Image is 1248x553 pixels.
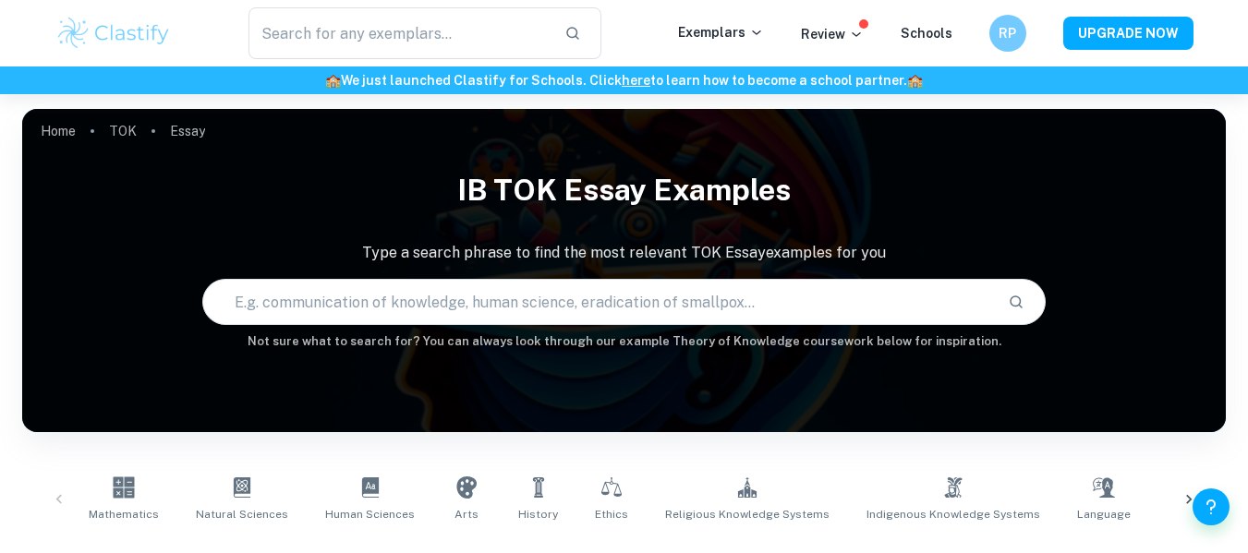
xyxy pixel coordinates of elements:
span: 🏫 [907,73,923,88]
p: Type a search phrase to find the most relevant TOK Essay examples for you [22,242,1226,264]
a: TOK [109,118,137,144]
input: Search for any exemplars... [248,7,551,59]
a: Home [41,118,76,144]
span: Language [1077,506,1131,523]
h6: We just launched Clastify for Schools. Click to learn how to become a school partner. [4,70,1244,90]
p: Review [801,24,864,44]
button: RP [989,15,1026,52]
span: Mathematics [89,506,159,523]
h1: IB TOK Essay examples [22,161,1226,220]
h6: Not sure what to search for? You can always look through our example Theory of Knowledge coursewo... [22,332,1226,351]
span: Arts [454,506,479,523]
button: Search [1000,286,1032,318]
span: Natural Sciences [196,506,288,523]
span: Indigenous Knowledge Systems [866,506,1040,523]
span: Human Sciences [325,506,415,523]
input: E.g. communication of knowledge, human science, eradication of smallpox... [203,276,992,328]
span: 🏫 [325,73,341,88]
span: Ethics [595,506,628,523]
h6: RP [997,23,1018,43]
a: here [622,73,650,88]
button: UPGRADE NOW [1063,17,1193,50]
a: Schools [901,26,952,41]
img: Clastify logo [55,15,173,52]
p: Essay [170,121,205,141]
button: Help and Feedback [1193,488,1230,525]
p: Exemplars [678,22,764,42]
span: Religious Knowledge Systems [665,506,830,523]
span: History [518,506,558,523]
